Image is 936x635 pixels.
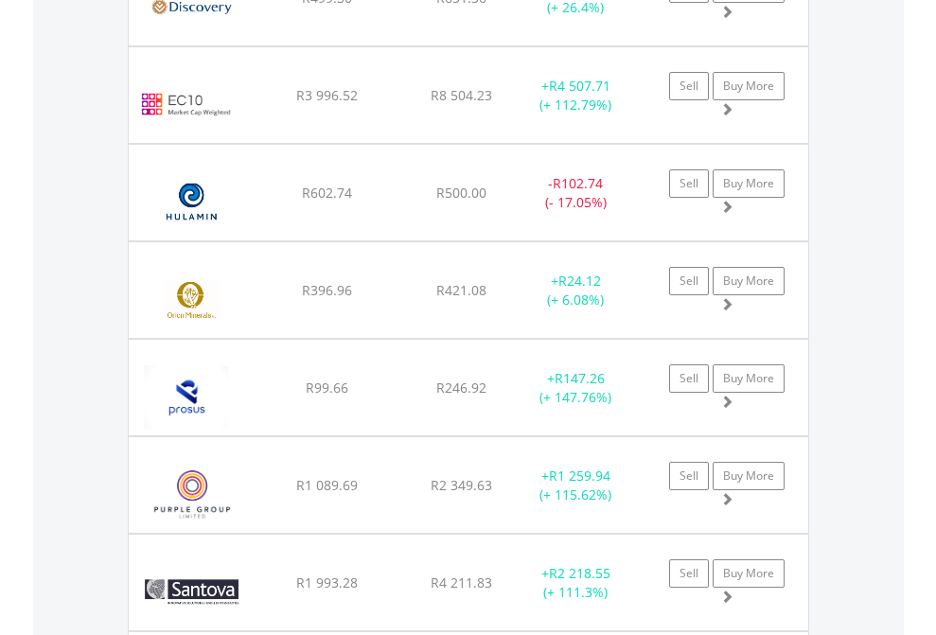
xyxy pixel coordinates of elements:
a: Sell [669,559,709,588]
img: EQU.ZA.PPE.png [138,461,247,528]
div: + (+ 147.76%) [517,369,635,407]
span: R421.08 [436,281,486,299]
a: Buy More [713,169,785,198]
span: R602.74 [302,184,352,202]
span: R102.74 [553,174,603,192]
span: R396.96 [302,281,352,299]
img: EC10.EC.EC10.png [138,71,234,138]
span: R24.12 [558,272,601,290]
span: R3 996.52 [296,86,358,104]
span: R1 259.94 [549,467,610,485]
div: + (+ 112.79%) [517,77,635,115]
img: EQU.ZA.HLM.png [138,168,245,236]
a: Buy More [713,72,785,100]
div: + (+ 6.08%) [517,272,635,309]
div: + (+ 111.3%) [517,564,635,602]
span: R99.66 [306,379,348,397]
span: R8 504.23 [431,86,492,104]
span: R147.26 [555,369,605,387]
a: Sell [669,72,709,100]
img: EQU.ZA.PRX.png [138,363,234,431]
a: Buy More [713,462,785,490]
a: Sell [669,364,709,393]
span: R4 211.83 [431,573,492,591]
span: R1 089.69 [296,476,358,494]
span: R500.00 [436,184,486,202]
span: R4 507.71 [549,77,610,95]
span: R1 993.28 [296,573,358,591]
span: R2 218.55 [549,564,610,582]
a: Sell [669,267,709,295]
a: Buy More [713,364,785,393]
span: R2 349.63 [431,476,492,494]
div: + (+ 115.62%) [517,467,635,504]
a: Buy More [713,267,785,295]
div: - (- 17.05%) [517,174,635,212]
img: EQU.ZA.ORN.png [138,266,245,333]
a: Sell [669,169,709,198]
img: EQU.ZA.SNV.png [138,558,245,626]
a: Buy More [713,559,785,588]
span: R246.92 [436,379,486,397]
a: Sell [669,462,709,490]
